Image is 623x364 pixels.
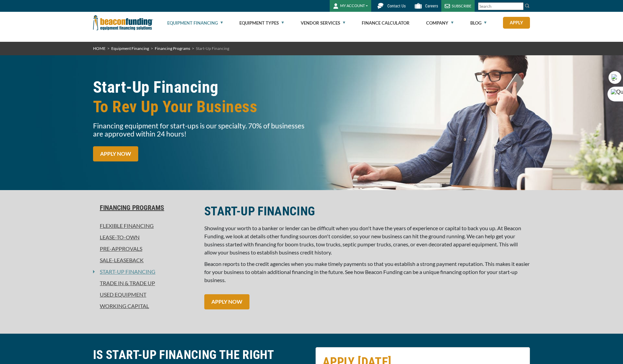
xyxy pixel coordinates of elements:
[362,12,410,34] a: Finance Calculator
[155,46,190,51] a: Financing Programs
[204,294,249,309] a: APPLY NOW
[239,12,284,34] a: Equipment Types
[93,245,196,253] a: Pre-approvals
[93,222,196,230] a: Flexible Financing
[93,46,106,51] a: HOME
[93,122,307,138] p: Financing equipment for start-ups is our specialty. 70% of businesses are approved within 24 hours!
[301,12,345,34] a: Vendor Services
[196,46,229,51] span: Start-Up Financing
[426,12,453,34] a: Company
[93,12,153,34] img: Beacon Funding Corporation logo
[93,256,196,264] a: Sale-Leaseback
[93,97,307,117] span: To Rev Up Your Business
[93,146,138,161] a: APPLY NOW
[470,12,486,34] a: Blog
[425,4,438,8] span: Careers
[387,4,406,8] span: Contact Us
[167,12,223,34] a: Equipment Financing
[503,17,530,29] a: Apply
[93,291,196,299] a: Used Equipment
[204,225,521,255] span: Showing your worth to a banker or lender can be difficult when you don't have the years of experi...
[525,3,530,8] img: Search
[93,233,196,241] a: Lease-To-Own
[93,302,196,310] a: Working Capital
[93,204,196,212] a: Financing Programs
[93,78,307,117] h1: Start-Up Financing
[204,261,530,283] span: Beacon reports to the credit agencies when you make timely payments so that you establish a stron...
[95,268,155,276] a: Start-Up Financing
[516,4,522,9] a: Clear search text
[204,204,530,219] h2: START-UP FINANCING
[93,279,196,287] a: Trade In & Trade Up
[478,2,524,10] input: Search
[111,46,149,51] a: Equipment Financing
